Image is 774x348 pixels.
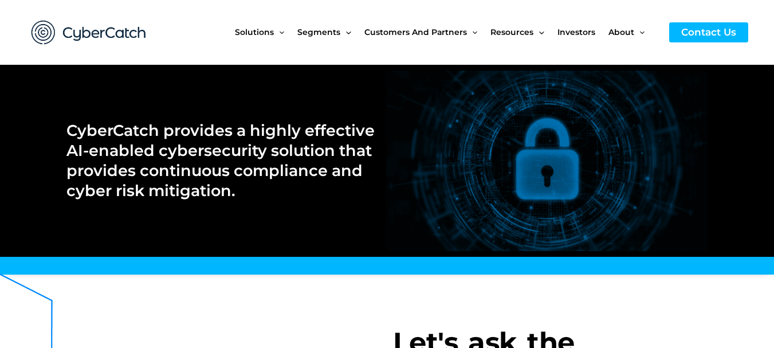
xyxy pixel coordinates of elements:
[340,8,351,56] span: Menu Toggle
[297,8,340,56] span: Segments
[490,8,533,56] span: Resources
[634,8,645,56] span: Menu Toggle
[669,22,748,42] a: Contact Us
[20,9,158,56] img: CyberCatch
[235,8,658,56] nav: Site Navigation: New Main Menu
[274,8,284,56] span: Menu Toggle
[66,120,375,201] h2: CyberCatch provides a highly effective AI-enabled cybersecurity solution that provides continuous...
[467,8,477,56] span: Menu Toggle
[557,8,595,56] span: Investors
[533,8,544,56] span: Menu Toggle
[608,8,634,56] span: About
[557,8,608,56] a: Investors
[235,8,274,56] span: Solutions
[364,8,467,56] span: Customers and Partners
